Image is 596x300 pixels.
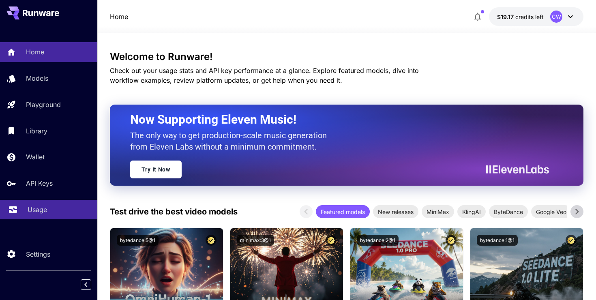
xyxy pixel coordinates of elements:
[489,208,528,216] span: ByteDance
[117,235,159,246] button: bytedance:5@1
[81,279,91,290] button: Collapse sidebar
[357,235,399,246] button: bytedance:2@1
[130,130,333,152] p: The only way to get production-scale music generation from Eleven Labs without a minimum commitment.
[26,73,48,83] p: Models
[515,13,544,20] span: credits left
[26,178,53,188] p: API Keys
[566,235,577,246] button: Certified Model – Vetted for best performance and includes a commercial license.
[110,12,128,21] a: Home
[489,7,583,26] button: $19.17331CW
[130,112,543,127] h2: Now Supporting Eleven Music!
[326,235,337,246] button: Certified Model – Vetted for best performance and includes a commercial license.
[497,13,544,21] div: $19.17331
[497,13,515,20] span: $19.17
[110,66,419,84] span: Check out your usage stats and API key performance at a glance. Explore featured models, dive int...
[110,12,128,21] nav: breadcrumb
[531,208,571,216] span: Google Veo
[26,126,47,136] p: Library
[26,152,45,162] p: Wallet
[26,47,44,57] p: Home
[489,205,528,218] div: ByteDance
[28,205,47,214] p: Usage
[422,205,454,218] div: MiniMax
[457,205,486,218] div: KlingAI
[477,235,518,246] button: bytedance:1@1
[87,277,97,292] div: Collapse sidebar
[550,11,562,23] div: CW
[422,208,454,216] span: MiniMax
[26,249,50,259] p: Settings
[237,235,274,246] button: minimax:3@1
[110,206,238,218] p: Test drive the best video models
[446,235,457,246] button: Certified Model – Vetted for best performance and includes a commercial license.
[373,208,418,216] span: New releases
[531,205,571,218] div: Google Veo
[206,235,217,246] button: Certified Model – Vetted for best performance and includes a commercial license.
[316,205,370,218] div: Featured models
[373,205,418,218] div: New releases
[457,208,486,216] span: KlingAI
[26,100,61,109] p: Playground
[316,208,370,216] span: Featured models
[110,51,584,62] h3: Welcome to Runware!
[130,161,182,178] a: Try It Now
